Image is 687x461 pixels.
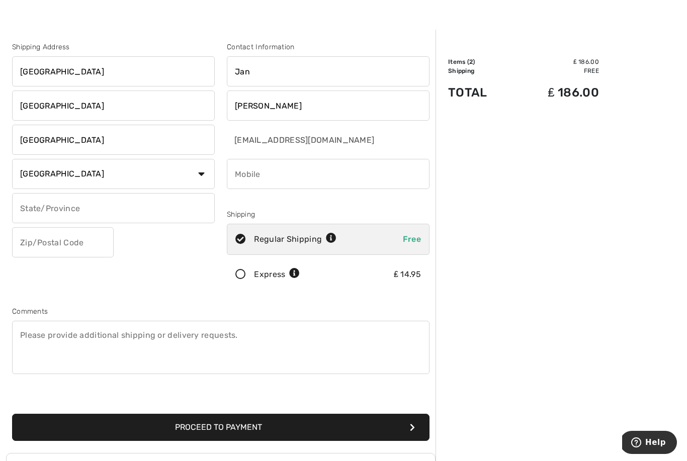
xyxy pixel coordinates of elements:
div: Shipping [227,209,430,220]
input: Address line 1 [12,56,215,86]
input: First name [227,56,430,86]
td: ₤ 186.00 [513,57,599,66]
input: Address line 2 [12,90,215,121]
div: Contact Information [227,42,430,52]
input: City [12,125,215,155]
iframe: Opens a widget where you can find more information [622,431,677,456]
div: Express [254,268,300,281]
div: Regular Shipping [254,233,336,245]
td: Total [448,75,513,110]
div: Comments [12,306,430,317]
td: Free [513,66,599,75]
span: 2 [469,58,473,65]
div: Shipping Address [12,42,215,52]
input: State/Province [12,193,215,223]
button: Proceed to Payment [12,414,430,441]
td: Shipping [448,66,513,75]
input: Zip/Postal Code [12,227,114,257]
input: Last name [227,90,430,121]
div: ₤ 14.95 [394,268,421,281]
td: Items ( ) [448,57,513,66]
td: ₤ 186.00 [513,75,599,110]
span: Free [403,234,421,244]
input: E-mail [227,125,379,155]
input: Mobile [227,159,430,189]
